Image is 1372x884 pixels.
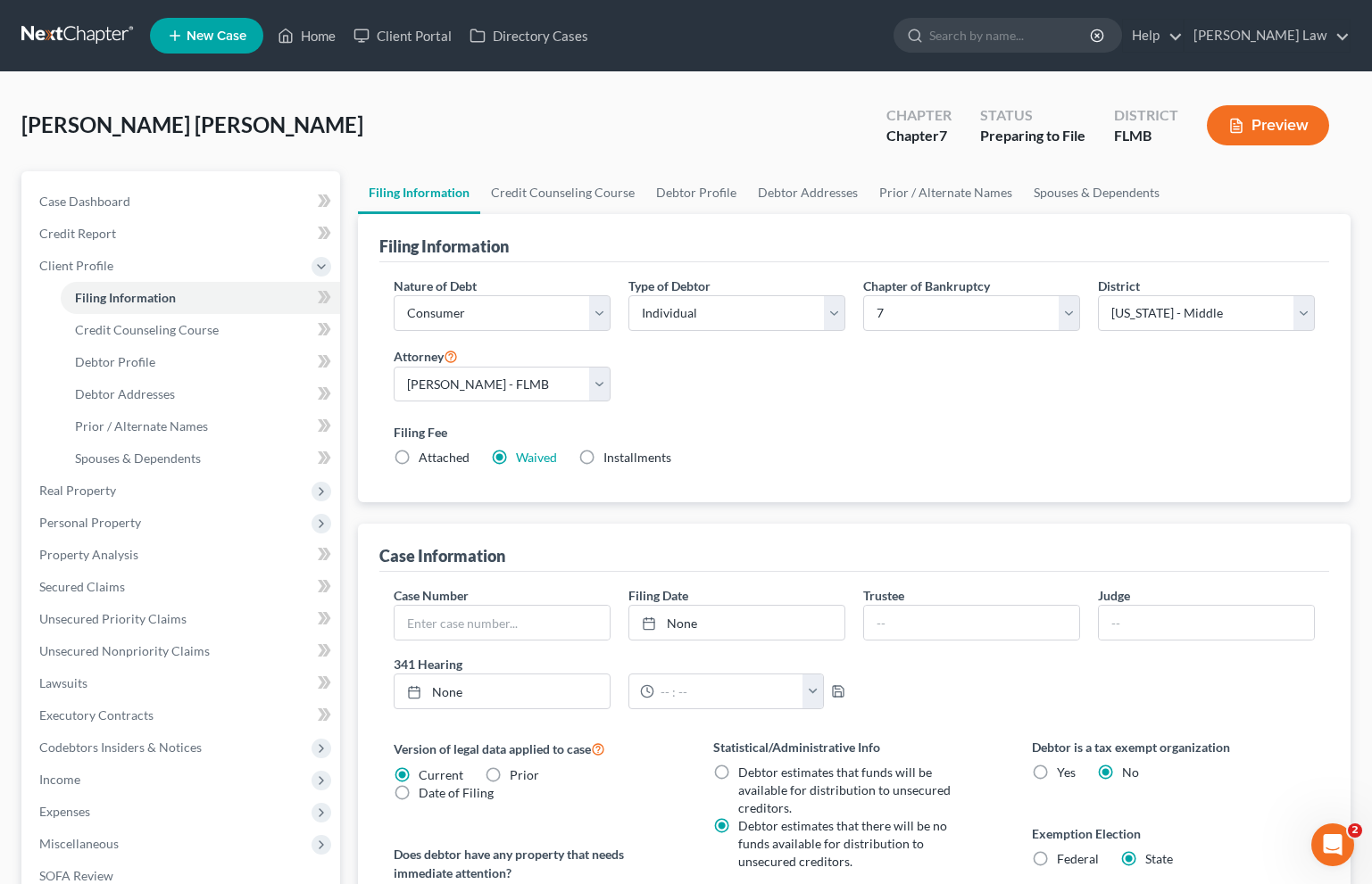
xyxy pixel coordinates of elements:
a: Prior / Alternate Names [61,410,340,442]
a: Debtor Profile [645,171,747,214]
span: New Case [187,29,246,43]
span: No [1122,764,1139,780]
span: Income [39,772,80,787]
span: Codebtors Insiders & Notices [39,739,202,755]
a: Home [269,20,345,52]
div: Chapter [886,105,952,126]
a: None [395,674,610,708]
span: Prior / Alternate Names [75,418,208,434]
span: Lawsuits [39,675,87,690]
span: Credit Report [39,226,116,241]
span: Spouses & Dependents [75,450,201,466]
input: -- : -- [654,674,802,708]
label: Version of legal data applied to case [394,738,677,759]
a: Unsecured Priority Claims [25,603,340,635]
a: Directory Cases [461,20,597,52]
label: Case Number [394,586,469,605]
a: Executory Contracts [25,699,340,731]
label: Attorney [394,345,458,367]
a: [PERSON_NAME] Law [1185,20,1350,52]
a: Waived [516,450,557,465]
span: Property Analysis [39,547,138,562]
div: Status [980,105,1085,126]
a: Case Dashboard [25,186,340,218]
input: Enter case number... [395,606,610,640]
span: Current [419,767,463,782]
a: Client Portal [345,20,461,52]
a: None [629,606,844,640]
span: Federal [1057,851,1099,866]
a: Debtor Addresses [747,171,869,214]
label: Does debtor have any property that needs immediate attention? [394,845,677,882]
iframe: Intercom live chat [1311,823,1354,866]
span: Case Dashboard [39,194,130,209]
div: FLMB [1114,126,1178,146]
input: -- [1099,606,1314,640]
span: Debtor estimates that there will be no funds available for distribution to unsecured creditors. [738,818,947,869]
span: Debtor Addresses [75,386,175,401]
span: Personal Property [39,515,141,530]
div: Chapter [886,126,952,146]
label: 341 Hearing [385,655,854,673]
span: Executory Contracts [39,707,154,723]
label: Filing Date [628,586,688,605]
div: Case Information [379,545,505,566]
span: Filing Information [75,290,176,305]
label: Exemption Election [1032,824,1315,843]
label: Nature of Debt [394,277,477,295]
label: Type of Debtor [628,277,711,295]
span: Credit Counseling Course [75,322,219,337]
div: Preparing to File [980,126,1085,146]
a: Credit Counseling Course [480,171,645,214]
span: Yes [1057,764,1076,780]
a: Spouses & Dependents [61,442,340,475]
span: State [1145,851,1173,866]
span: Unsecured Priority Claims [39,611,187,626]
span: Date of Filing [419,785,494,800]
a: Debtor Addresses [61,378,340,410]
label: Filing Fee [394,423,1315,442]
span: Attached [419,450,470,465]
span: Secured Claims [39,579,125,594]
input: -- [864,606,1079,640]
label: Judge [1098,586,1130,605]
span: Installments [603,450,671,465]
a: Property Analysis [25,539,340,571]
label: Chapter of Bankruptcy [863,277,990,295]
a: Credit Report [25,218,340,250]
div: Filing Information [379,235,509,257]
span: Debtor Profile [75,354,155,369]
a: Filing Information [61,282,340,314]
label: Trustee [863,586,904,605]
span: 7 [939,127,947,144]
a: Spouses & Dependents [1023,171,1170,214]
span: Debtor estimates that funds will be available for distribution to unsecured creditors. [738,764,951,815]
a: Debtor Profile [61,346,340,378]
label: Statistical/Administrative Info [713,738,996,756]
a: Help [1123,20,1183,52]
a: Prior / Alternate Names [869,171,1023,214]
a: Unsecured Nonpriority Claims [25,635,340,667]
span: Prior [510,767,539,782]
label: District [1098,277,1140,295]
span: 2 [1348,823,1362,838]
a: Secured Claims [25,571,340,603]
span: Expenses [39,804,90,819]
a: Filing Information [358,171,480,214]
input: Search by name... [929,19,1093,52]
span: Client Profile [39,258,113,273]
span: Miscellaneous [39,836,119,851]
div: District [1114,105,1178,126]
span: SOFA Review [39,868,113,883]
label: Debtor is a tax exempt organization [1032,738,1315,756]
span: [PERSON_NAME] [PERSON_NAME] [21,112,363,137]
button: Preview [1207,105,1329,145]
span: Unsecured Nonpriority Claims [39,643,210,658]
a: Lawsuits [25,667,340,699]
span: Real Property [39,483,116,498]
a: Credit Counseling Course [61,314,340,346]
